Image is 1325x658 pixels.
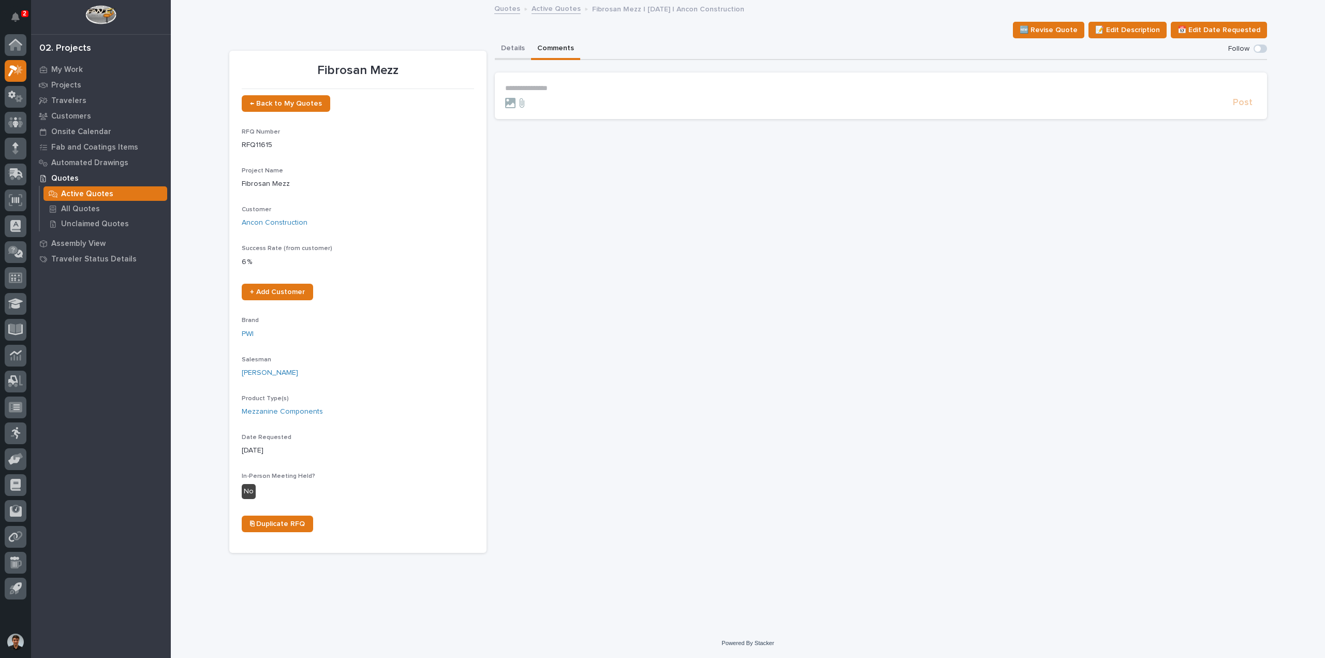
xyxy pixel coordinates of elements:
[242,368,298,378] a: [PERSON_NAME]
[51,174,79,183] p: Quotes
[39,43,91,54] div: 02. Projects
[494,2,520,14] a: Quotes
[242,257,474,268] p: 6 %
[31,251,171,267] a: Traveler Status Details
[242,179,474,189] p: Fibrosan Mezz
[51,143,138,152] p: Fab and Coatings Items
[51,158,128,168] p: Automated Drawings
[13,12,26,29] div: Notifications2
[51,239,106,248] p: Assembly View
[250,288,305,296] span: + Add Customer
[242,396,289,402] span: Product Type(s)
[5,631,26,653] button: users-avatar
[51,127,111,137] p: Onsite Calendar
[1095,24,1160,36] span: 📝 Edit Description
[40,216,171,231] a: Unclaimed Quotes
[1088,22,1167,38] button: 📝 Edit Description
[242,168,283,174] span: Project Name
[242,434,291,441] span: Date Requested
[40,201,171,216] a: All Quotes
[31,62,171,77] a: My Work
[51,112,91,121] p: Customers
[23,10,26,17] p: 2
[242,284,313,300] a: + Add Customer
[242,207,271,213] span: Customer
[31,108,171,124] a: Customers
[242,63,474,78] p: Fibrosan Mezz
[531,38,580,60] button: Comments
[31,139,171,155] a: Fab and Coatings Items
[85,5,116,24] img: Workspace Logo
[242,129,280,135] span: RFQ Number
[1233,97,1253,109] span: Post
[31,93,171,108] a: Travelers
[31,170,171,186] a: Quotes
[51,81,81,90] p: Projects
[242,516,313,532] a: ⎘ Duplicate RFQ
[61,220,129,229] p: Unclaimed Quotes
[1013,22,1084,38] button: 🆕 Revise Quote
[495,38,531,60] button: Details
[51,65,83,75] p: My Work
[242,445,474,456] p: [DATE]
[242,217,307,228] a: Ancon Construction
[532,2,581,14] a: Active Quotes
[242,245,332,252] span: Success Rate (from customer)
[40,186,171,201] a: Active Quotes
[250,520,305,528] span: ⎘ Duplicate RFQ
[61,189,113,199] p: Active Quotes
[1177,24,1260,36] span: 📅 Edit Date Requested
[592,3,744,14] p: Fibrosan Mezz | [DATE] | Ancon Construction
[1020,24,1078,36] span: 🆕 Revise Quote
[51,255,137,264] p: Traveler Status Details
[1229,97,1257,109] button: Post
[242,140,474,151] p: RFQ11615
[242,317,259,324] span: Brand
[5,6,26,28] button: Notifications
[242,406,323,417] a: Mezzanine Components
[1228,45,1249,53] p: Follow
[51,96,86,106] p: Travelers
[722,640,774,646] a: Powered By Stacker
[250,100,322,107] span: ← Back to My Quotes
[242,473,315,479] span: In-Person Meeting Held?
[61,204,100,214] p: All Quotes
[31,236,171,251] a: Assembly View
[31,124,171,139] a: Onsite Calendar
[242,95,330,112] a: ← Back to My Quotes
[31,155,171,170] a: Automated Drawings
[31,77,171,93] a: Projects
[1171,22,1267,38] button: 📅 Edit Date Requested
[242,329,254,340] a: PWI
[242,484,256,499] div: No
[242,357,271,363] span: Salesman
